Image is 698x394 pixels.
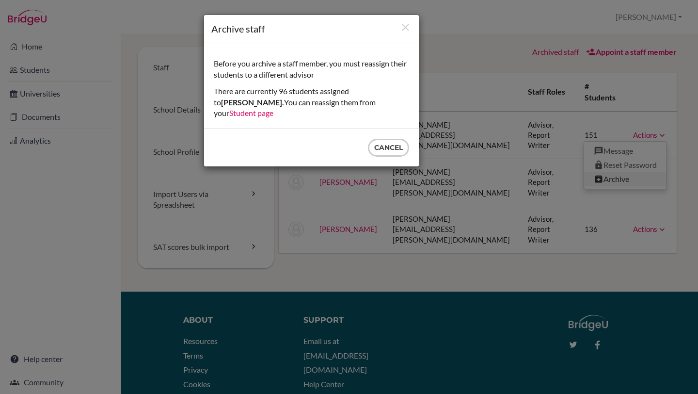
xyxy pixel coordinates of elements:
[221,98,284,107] strong: [PERSON_NAME].
[399,21,412,34] button: Close
[204,43,419,129] div: Before you archive a staff member, you must reassign their students to a different advisor There ...
[368,139,409,157] button: Cancel
[211,22,412,35] h1: Archive staff
[229,108,273,117] a: Student page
